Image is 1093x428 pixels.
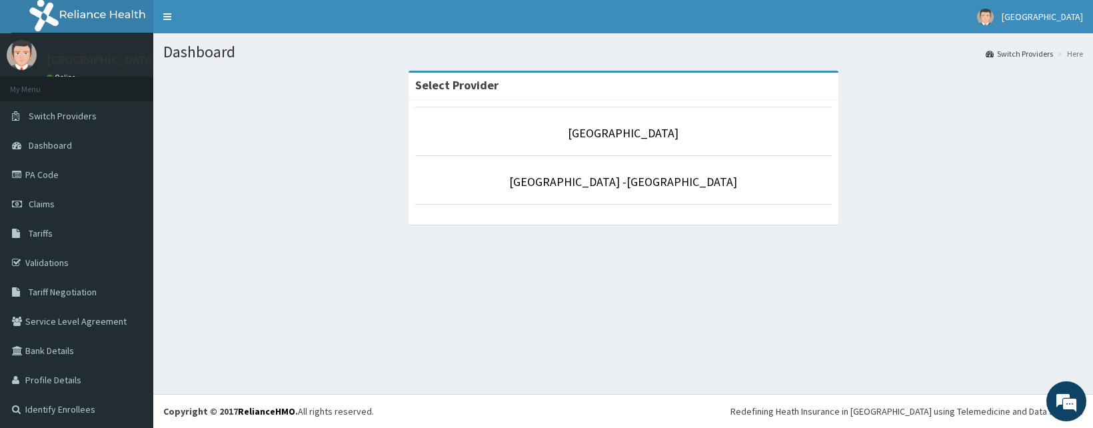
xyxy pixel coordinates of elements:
[415,77,499,93] strong: Select Provider
[1002,11,1083,23] span: [GEOGRAPHIC_DATA]
[47,54,157,66] p: [GEOGRAPHIC_DATA]
[986,48,1053,59] a: Switch Providers
[977,9,994,25] img: User Image
[29,110,97,122] span: Switch Providers
[153,394,1093,428] footer: All rights reserved.
[568,125,678,141] a: [GEOGRAPHIC_DATA]
[163,405,298,417] strong: Copyright © 2017 .
[29,286,97,298] span: Tariff Negotiation
[7,40,37,70] img: User Image
[238,405,295,417] a: RelianceHMO
[47,73,79,82] a: Online
[29,139,72,151] span: Dashboard
[730,405,1083,418] div: Redefining Heath Insurance in [GEOGRAPHIC_DATA] using Telemedicine and Data Science!
[29,198,55,210] span: Claims
[509,174,737,189] a: [GEOGRAPHIC_DATA] -[GEOGRAPHIC_DATA]
[163,43,1083,61] h1: Dashboard
[1054,48,1083,59] li: Here
[29,227,53,239] span: Tariffs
